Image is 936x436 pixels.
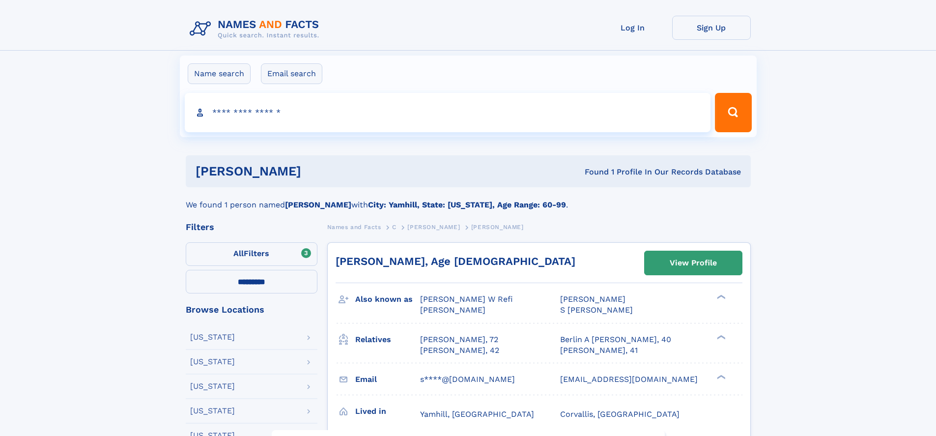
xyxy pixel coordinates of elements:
[560,334,671,345] a: Berlin A [PERSON_NAME], 40
[186,242,317,266] label: Filters
[285,200,351,209] b: [PERSON_NAME]
[714,374,726,380] div: ❯
[670,252,717,274] div: View Profile
[336,255,575,267] a: [PERSON_NAME], Age [DEMOGRAPHIC_DATA]
[188,63,251,84] label: Name search
[233,249,244,258] span: All
[261,63,322,84] label: Email search
[368,200,566,209] b: City: Yamhill, State: [US_STATE], Age Range: 60-99
[420,334,498,345] a: [PERSON_NAME], 72
[420,345,499,356] a: [PERSON_NAME], 42
[190,382,235,390] div: [US_STATE]
[185,93,711,132] input: search input
[594,16,672,40] a: Log In
[355,291,420,308] h3: Also known as
[560,294,625,304] span: [PERSON_NAME]
[714,294,726,300] div: ❯
[420,409,534,419] span: Yamhill, [GEOGRAPHIC_DATA]
[560,375,698,384] span: [EMAIL_ADDRESS][DOMAIN_NAME]
[560,305,633,315] span: S [PERSON_NAME]
[190,333,235,341] div: [US_STATE]
[186,305,317,314] div: Browse Locations
[715,93,751,132] button: Search Button
[407,221,460,233] a: [PERSON_NAME]
[186,16,327,42] img: Logo Names and Facts
[355,371,420,388] h3: Email
[190,358,235,366] div: [US_STATE]
[327,221,381,233] a: Names and Facts
[392,221,397,233] a: C
[196,165,443,177] h1: [PERSON_NAME]
[420,294,513,304] span: [PERSON_NAME] W Refi
[560,345,638,356] a: [PERSON_NAME], 41
[471,224,524,231] span: [PERSON_NAME]
[186,223,317,232] div: Filters
[355,403,420,420] h3: Lived in
[420,305,485,315] span: [PERSON_NAME]
[355,331,420,348] h3: Relatives
[392,224,397,231] span: C
[672,16,751,40] a: Sign Up
[714,334,726,340] div: ❯
[186,187,751,211] div: We found 1 person named with .
[407,224,460,231] span: [PERSON_NAME]
[190,407,235,415] div: [US_STATE]
[560,409,680,419] span: Corvallis, [GEOGRAPHIC_DATA]
[645,251,742,275] a: View Profile
[443,167,741,177] div: Found 1 Profile In Our Records Database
